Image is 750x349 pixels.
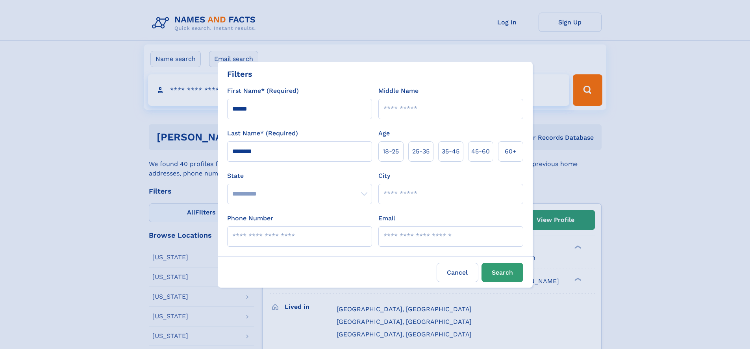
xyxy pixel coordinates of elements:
[505,147,517,156] span: 60+
[227,214,273,223] label: Phone Number
[378,171,390,181] label: City
[383,147,399,156] span: 18‑25
[481,263,523,282] button: Search
[412,147,430,156] span: 25‑35
[378,86,419,96] label: Middle Name
[378,214,395,223] label: Email
[378,129,390,138] label: Age
[437,263,478,282] label: Cancel
[227,171,372,181] label: State
[227,129,298,138] label: Last Name* (Required)
[442,147,459,156] span: 35‑45
[227,86,299,96] label: First Name* (Required)
[471,147,490,156] span: 45‑60
[227,68,252,80] div: Filters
